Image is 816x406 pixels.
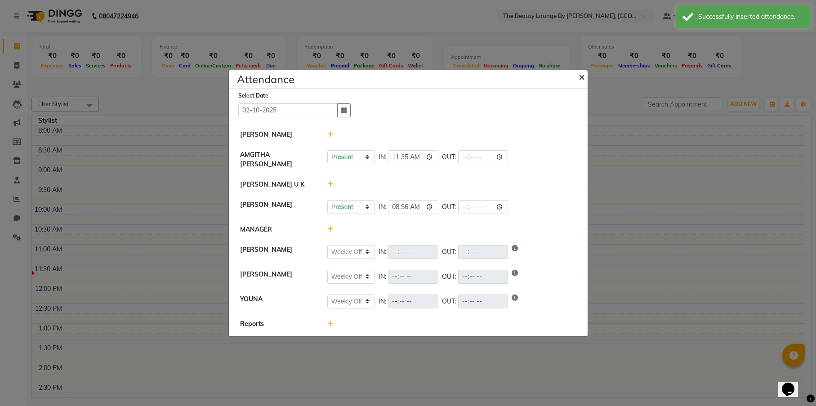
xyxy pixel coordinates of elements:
[571,64,594,89] button: Close
[237,71,294,87] h4: Attendance
[233,180,321,189] div: [PERSON_NAME] U K
[379,297,386,306] span: IN:
[238,92,268,100] label: Select Date
[233,319,321,329] div: Reports
[442,152,456,162] span: OUT:
[379,202,386,212] span: IN:
[233,245,321,259] div: [PERSON_NAME]
[579,70,585,83] span: ×
[379,247,386,257] span: IN:
[238,103,338,117] input: Select date
[379,272,386,281] span: IN:
[442,202,456,212] span: OUT:
[512,294,518,308] i: Show reason
[233,225,321,234] div: MANAGER
[778,370,807,397] iframe: chat widget
[233,150,321,169] div: AMGITHA [PERSON_NAME]
[512,245,518,259] i: Show reason
[379,152,386,162] span: IN:
[512,270,518,284] i: Show reason
[233,270,321,284] div: [PERSON_NAME]
[233,130,321,139] div: [PERSON_NAME]
[233,294,321,308] div: YOUNA
[233,200,321,214] div: [PERSON_NAME]
[698,12,804,22] div: Successfully inserted attendance.
[442,247,456,257] span: OUT:
[442,297,456,306] span: OUT:
[442,272,456,281] span: OUT:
